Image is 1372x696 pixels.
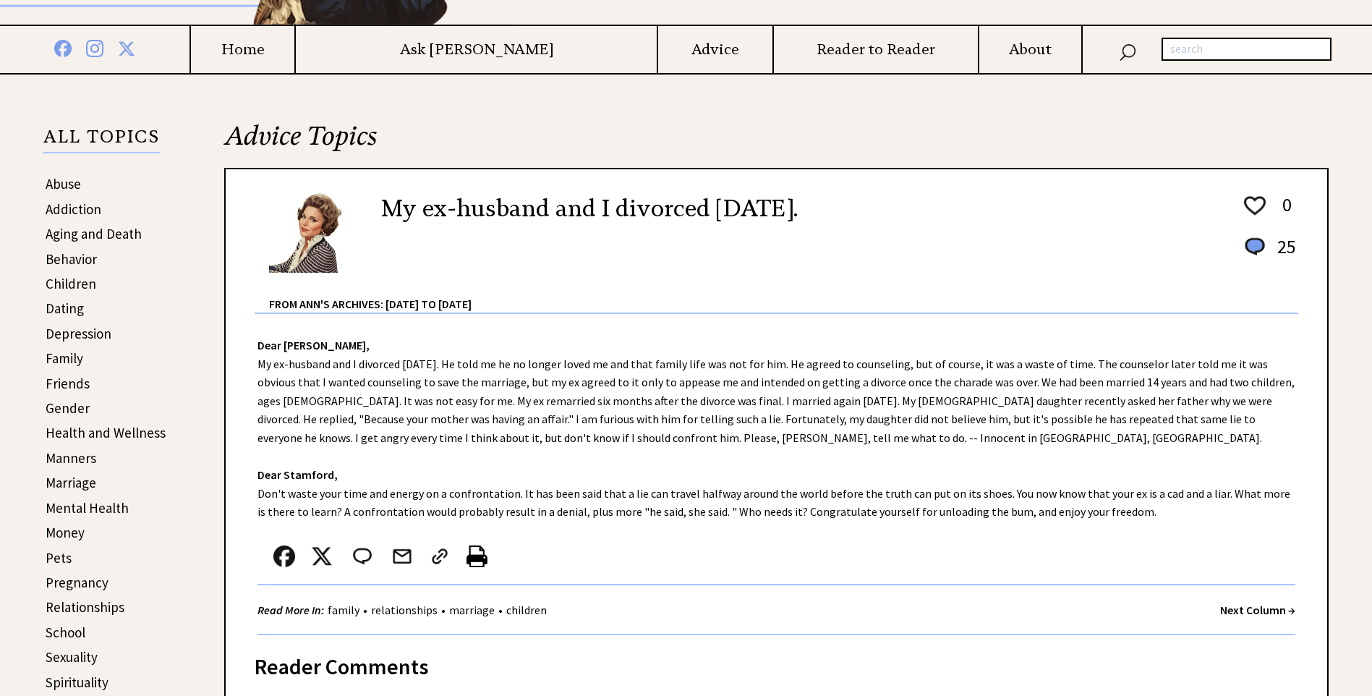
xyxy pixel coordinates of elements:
a: Spirituality [46,674,108,691]
a: family [324,603,363,617]
img: message_round%201.png [1242,235,1268,258]
a: Health and Wellness [46,424,166,441]
a: School [46,624,85,641]
a: Aging and Death [46,225,142,242]
a: Money [46,524,85,541]
img: message_round%202.png [350,546,375,567]
a: Pets [46,549,72,566]
img: Ann6%20v2%20small.png [269,191,359,273]
div: Reader Comments [255,651,1298,674]
div: My ex-husband and I divorced [DATE]. He told me he no longer loved me and that family life was no... [226,314,1327,635]
img: x%20blue.png [118,38,135,57]
a: Manners [46,449,96,467]
a: Advice [658,41,772,59]
a: Behavior [46,250,97,268]
img: x_small.png [311,546,333,567]
strong: Dear [PERSON_NAME], [257,338,370,352]
img: facebook.png [273,546,295,567]
input: search [1162,38,1331,61]
a: Dating [46,300,84,317]
a: About [979,41,1081,59]
a: Friends [46,375,90,392]
td: 25 [1270,234,1297,273]
p: ALL TOPICS [43,129,160,153]
a: Family [46,349,83,367]
img: printer%20icon.png [466,546,487,567]
div: • • • [257,601,550,619]
a: Mental Health [46,499,129,517]
div: From Ann's Archives: [DATE] to [DATE] [269,274,1298,313]
img: search_nav.png [1119,41,1136,61]
img: heart_outline%201.png [1242,193,1268,218]
a: Relationships [46,598,124,616]
strong: Read More In: [257,603,324,617]
a: Ask [PERSON_NAME] [296,41,657,59]
a: Abuse [46,175,81,192]
a: Pregnancy [46,574,108,591]
a: Home [191,41,294,59]
a: Gender [46,399,90,417]
a: Reader to Reader [774,41,979,59]
td: 0 [1270,192,1297,233]
img: facebook%20blue.png [54,37,72,57]
strong: Dear Stamford, [257,467,338,482]
a: Next Column → [1220,603,1295,617]
a: Sexuality [46,648,98,666]
a: marriage [446,603,498,617]
a: relationships [367,603,441,617]
a: Depression [46,325,111,342]
a: Children [46,275,96,292]
img: mail.png [391,546,413,567]
a: children [503,603,550,617]
h2: Advice Topics [224,119,1329,168]
img: link_02.png [429,546,451,567]
h2: My ex-husband and I divorced [DATE]. [381,191,798,226]
a: Addiction [46,200,101,218]
a: Marriage [46,474,96,491]
img: instagram%20blue.png [86,37,103,57]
